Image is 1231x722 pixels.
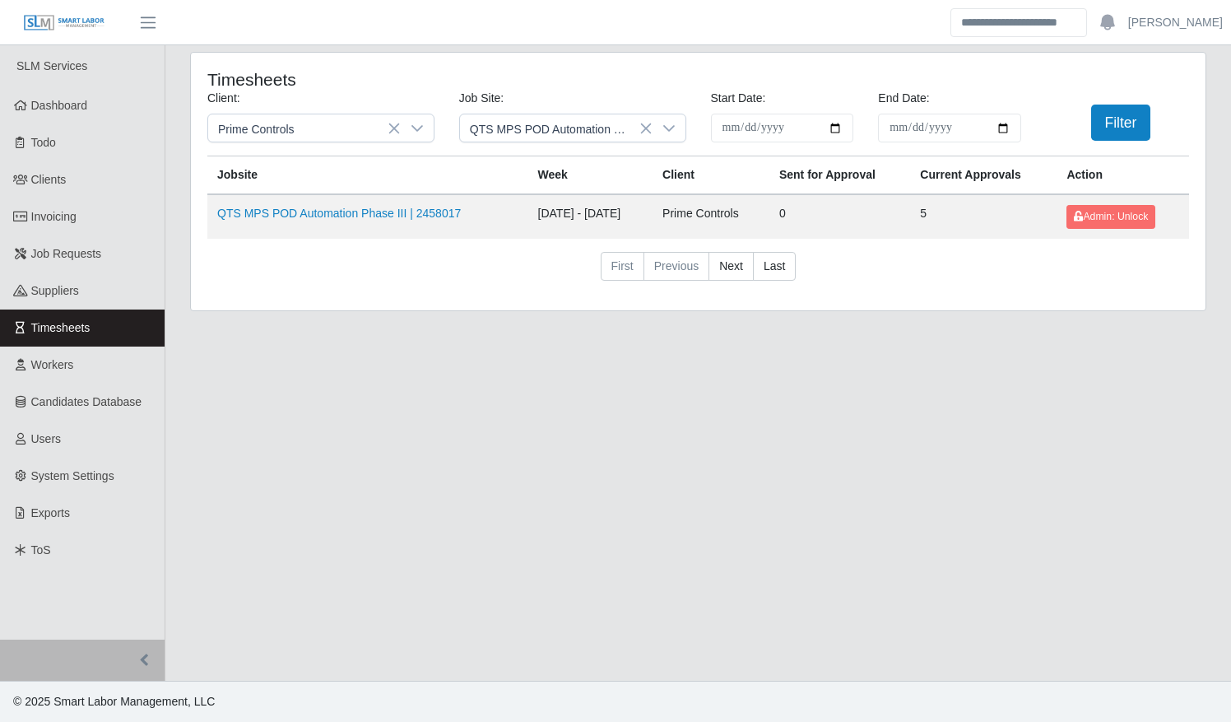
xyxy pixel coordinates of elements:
h4: Timesheets [207,69,602,90]
th: Current Approvals [910,156,1057,195]
span: Workers [31,358,74,371]
a: Next [708,252,754,282]
label: Client: [207,90,240,107]
td: 5 [910,194,1057,238]
th: Client [653,156,769,195]
label: Job Site: [459,90,504,107]
td: 0 [769,194,910,238]
span: Prime Controls [208,114,401,142]
span: ToS [31,543,51,557]
span: Dashboard [31,99,88,112]
span: Timesheets [31,321,91,334]
a: [PERSON_NAME] [1128,14,1223,31]
label: End Date: [878,90,929,107]
label: Start Date: [711,90,766,107]
a: QTS MPS POD Automation Phase III | 2458017 [217,207,461,220]
span: System Settings [31,469,114,482]
th: Week [528,156,653,195]
span: Clients [31,173,67,186]
th: Sent for Approval [769,156,910,195]
span: Exports [31,506,70,519]
span: © 2025 Smart Labor Management, LLC [13,695,215,708]
nav: pagination [207,252,1189,295]
span: Admin: Unlock [1074,211,1148,222]
td: Prime Controls [653,194,769,238]
span: Users [31,432,62,445]
span: SLM Services [16,59,87,72]
a: Last [753,252,796,282]
span: QTS MPS POD Automation Phase III [460,114,653,142]
button: Filter [1091,105,1151,141]
th: Jobsite [207,156,528,195]
button: Admin: Unlock [1066,205,1155,228]
span: Suppliers [31,284,79,297]
span: Job Requests [31,247,102,260]
span: Todo [31,136,56,149]
img: SLM Logo [23,14,105,32]
th: Action [1057,156,1189,195]
span: Invoicing [31,210,77,223]
td: [DATE] - [DATE] [528,194,653,238]
span: Candidates Database [31,395,142,408]
input: Search [950,8,1087,37]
